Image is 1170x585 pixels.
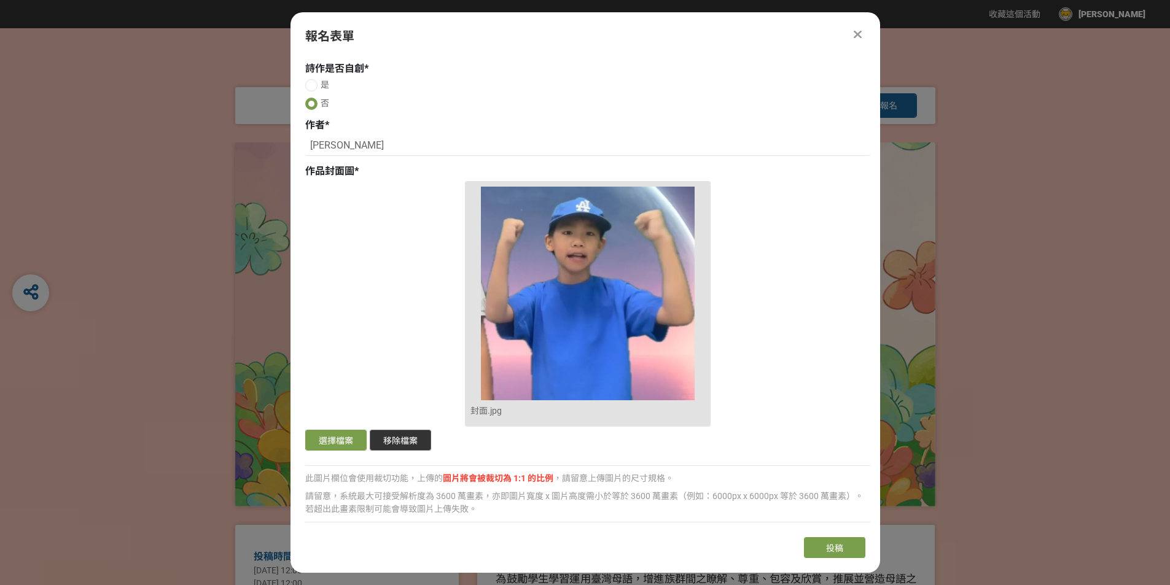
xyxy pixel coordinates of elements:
span: 馬上報名 [863,101,897,110]
span: 投稿時間 [254,551,293,562]
span: 投稿 [826,543,843,553]
button: 投稿 [804,537,865,558]
span: 否 [321,98,329,108]
button: 移除檔案 [370,430,431,451]
strong: 圖片將會被裁切為 1:1 的比例 [443,473,553,483]
button: 選擇檔案 [305,430,367,451]
span: 詩作是否自創 [305,63,364,74]
span: 報名表單 [305,29,354,44]
span: 作者 [305,119,325,131]
span: 是 [321,80,329,90]
span: 作品封面圖 [305,165,354,177]
img: Image [470,187,705,400]
span: 此圖片欄位會使用裁切功能，上傳的 ，請留意上傳圖片的尺寸規格。 [305,473,674,483]
span: 收藏這個活動 [989,9,1040,19]
span: [DATE] 12:00 [254,565,302,575]
span: 封面.jpg [470,400,502,421]
button: 馬上報名 [843,93,917,118]
div: 請留意，系統最大可接受解析度為 3600 萬畫素，亦即圖片寬度 x 圖片高度需小於等於 3600 萬畫素（例如：6000px x 6000px 等於 3600 萬畫素）。若超出此畫素限制可能會導... [305,490,870,516]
